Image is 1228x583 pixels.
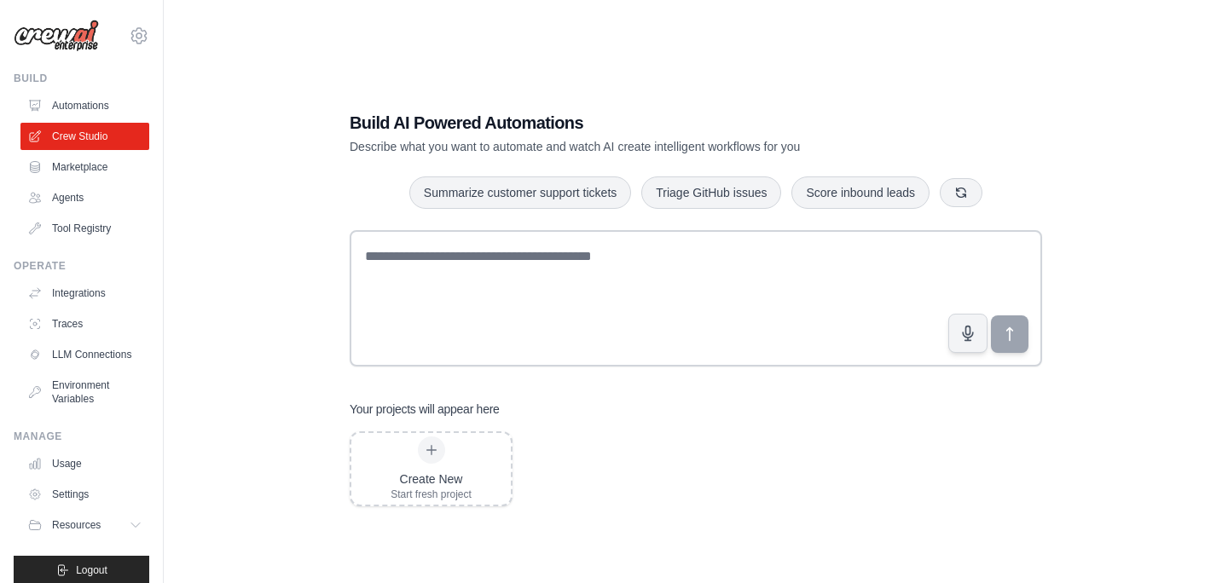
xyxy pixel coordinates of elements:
[409,176,631,209] button: Summarize customer support tickets
[20,372,149,413] a: Environment Variables
[350,111,923,135] h1: Build AI Powered Automations
[52,518,101,532] span: Resources
[641,176,781,209] button: Triage GitHub issues
[940,178,982,207] button: Get new suggestions
[20,511,149,539] button: Resources
[14,430,149,443] div: Manage
[14,20,99,52] img: Logo
[14,72,149,85] div: Build
[20,341,149,368] a: LLM Connections
[391,488,472,501] div: Start fresh project
[20,184,149,211] a: Agents
[14,259,149,273] div: Operate
[948,314,988,353] button: Click to speak your automation idea
[350,401,500,418] h3: Your projects will appear here
[20,310,149,338] a: Traces
[20,215,149,242] a: Tool Registry
[20,153,149,181] a: Marketplace
[76,563,107,577] span: Logout
[20,123,149,150] a: Crew Studio
[20,450,149,477] a: Usage
[20,481,149,508] a: Settings
[350,138,923,155] p: Describe what you want to automate and watch AI create intelligent workflows for you
[20,92,149,119] a: Automations
[791,176,930,209] button: Score inbound leads
[391,470,472,488] div: Create New
[20,280,149,307] a: Integrations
